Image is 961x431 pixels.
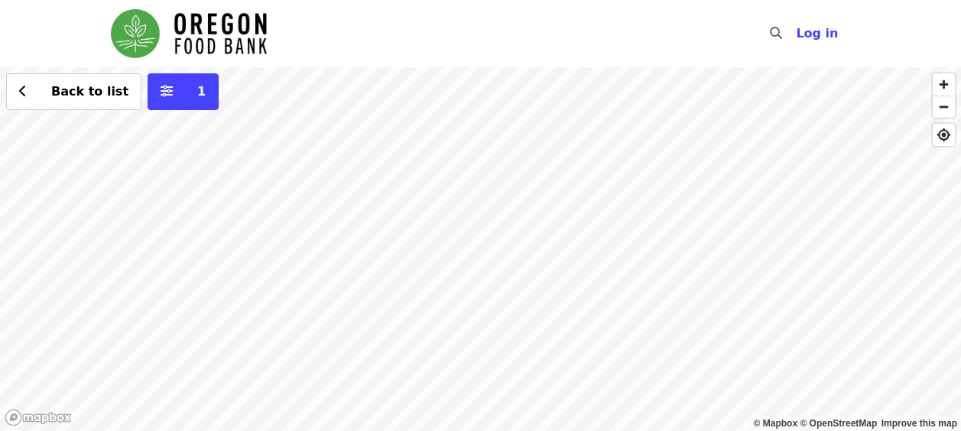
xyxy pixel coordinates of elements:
[6,73,141,110] button: Back to list
[51,84,128,99] span: Back to list
[881,418,957,429] a: Map feedback
[754,418,798,429] a: Mapbox
[933,73,955,96] button: Zoom In
[770,26,782,41] i: search icon
[933,96,955,118] button: Zoom Out
[111,9,267,58] img: Oregon Food Bank - Home
[800,418,877,429] a: OpenStreetMap
[197,84,206,99] span: 1
[796,26,838,41] span: Log in
[148,73,219,110] button: More filters (1 selected)
[791,15,804,52] input: Search
[19,84,27,99] i: chevron-left icon
[5,409,72,426] a: Mapbox logo
[933,124,955,146] button: Find My Location
[161,84,173,99] i: sliders-h icon
[784,18,850,49] button: Log in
